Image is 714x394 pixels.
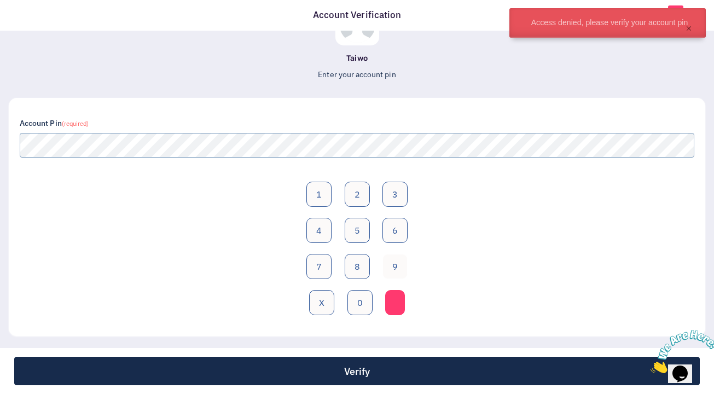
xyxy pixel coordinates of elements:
img: Chat attention grabber [4,4,72,48]
button: 4 [306,218,332,243]
small: (required) [62,120,89,128]
button: 8 [345,254,370,279]
button: 3 [382,182,408,207]
button: Verify [14,357,700,385]
button: 5 [345,218,370,243]
button: 0 [347,290,373,315]
h6: Taiwo [9,54,705,63]
button: X [309,290,334,315]
span: New [668,5,683,14]
button: 6 [382,218,408,243]
button: 7 [306,254,332,279]
button: 9 [382,254,408,279]
p: Access denied, please verify your account pin [523,18,680,27]
iframe: chat widget [646,326,714,378]
button: 1 [306,182,332,207]
div: Account Verification [307,8,407,22]
label: Account Pin [20,118,89,129]
button: 2 [345,182,370,207]
span: Enter your account pin [318,69,396,79]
